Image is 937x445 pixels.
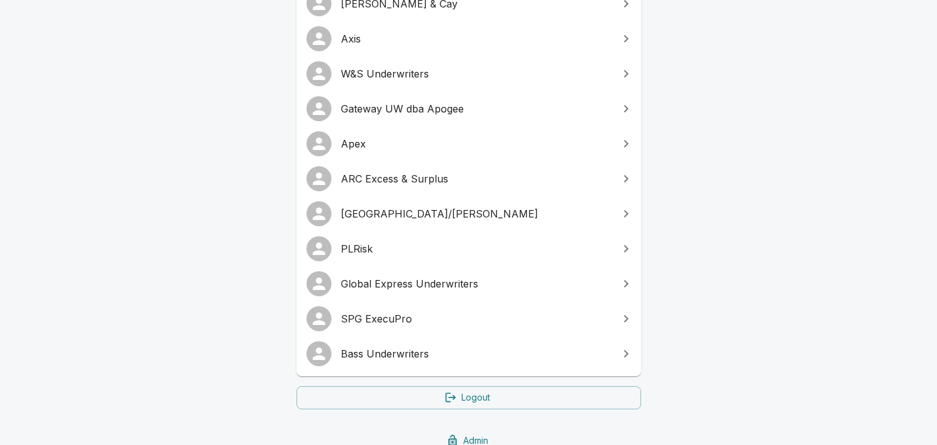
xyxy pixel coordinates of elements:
[341,206,611,221] span: [GEOGRAPHIC_DATA]/[PERSON_NAME]
[297,196,641,231] a: [GEOGRAPHIC_DATA]/[PERSON_NAME]
[341,276,611,291] span: Global Express Underwriters
[297,126,641,161] a: Apex
[341,136,611,151] span: Apex
[297,336,641,371] a: Bass Underwriters
[297,231,641,266] a: PLRisk
[297,386,641,409] a: Logout
[341,66,611,81] span: W&S Underwriters
[341,101,611,116] span: Gateway UW dba Apogee
[341,311,611,326] span: SPG ExecuPro
[341,171,611,186] span: ARC Excess & Surplus
[341,241,611,256] span: PLRisk
[297,266,641,301] a: Global Express Underwriters
[341,346,611,361] span: Bass Underwriters
[297,21,641,56] a: Axis
[297,161,641,196] a: ARC Excess & Surplus
[297,56,641,91] a: W&S Underwriters
[341,31,611,46] span: Axis
[297,91,641,126] a: Gateway UW dba Apogee
[297,301,641,336] a: SPG ExecuPro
